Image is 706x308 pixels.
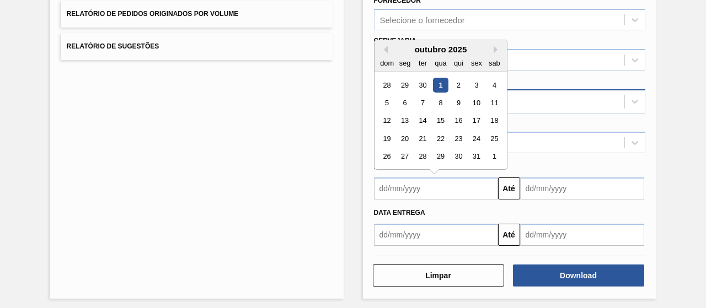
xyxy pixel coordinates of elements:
div: sab [486,56,501,71]
button: Relatório de Pedidos Originados por Volume [61,1,333,28]
input: dd/mm/yyyy [374,177,498,199]
div: Choose domingo, 28 de setembro de 2025 [379,78,394,93]
div: Choose terça-feira, 14 de outubro de 2025 [415,114,430,128]
input: dd/mm/yyyy [520,224,644,246]
div: Choose terça-feira, 30 de setembro de 2025 [415,78,430,93]
div: month 2025-10 [378,76,503,165]
div: Choose quinta-feira, 23 de outubro de 2025 [451,131,466,146]
div: Choose quarta-feira, 22 de outubro de 2025 [433,131,448,146]
div: Choose quarta-feira, 1 de outubro de 2025 [433,78,448,93]
button: Download [513,264,644,287]
button: Previous Month [380,46,388,53]
div: Choose quinta-feira, 16 de outubro de 2025 [451,114,466,128]
div: outubro 2025 [375,45,507,54]
label: Cervejaria [374,37,416,45]
div: Choose sexta-feira, 31 de outubro de 2025 [469,149,484,164]
input: dd/mm/yyyy [374,224,498,246]
div: Choose sexta-feira, 24 de outubro de 2025 [469,131,484,146]
button: Next Month [494,46,501,53]
div: seg [397,56,412,71]
div: Choose segunda-feira, 29 de setembro de 2025 [397,78,412,93]
button: Limpar [373,264,504,287]
span: Relatório de Sugestões [67,42,159,50]
div: Choose domingo, 12 de outubro de 2025 [379,114,394,128]
div: Choose quinta-feira, 30 de outubro de 2025 [451,149,466,164]
div: ter [415,56,430,71]
div: Choose sábado, 25 de outubro de 2025 [486,131,501,146]
div: Choose sábado, 18 de outubro de 2025 [486,114,501,128]
div: Choose sexta-feira, 3 de outubro de 2025 [469,78,484,93]
div: Choose segunda-feira, 13 de outubro de 2025 [397,114,412,128]
button: Até [498,177,520,199]
div: Choose terça-feira, 21 de outubro de 2025 [415,131,430,146]
div: Choose quinta-feira, 9 de outubro de 2025 [451,95,466,110]
div: dom [379,56,394,71]
button: Até [498,224,520,246]
span: Relatório de Pedidos Originados por Volume [67,10,239,18]
div: sex [469,56,484,71]
div: Choose domingo, 19 de outubro de 2025 [379,131,394,146]
div: Choose sexta-feira, 17 de outubro de 2025 [469,114,484,128]
div: Choose domingo, 26 de outubro de 2025 [379,149,394,164]
div: Choose domingo, 5 de outubro de 2025 [379,95,394,110]
div: Choose segunda-feira, 6 de outubro de 2025 [397,95,412,110]
span: Data entrega [374,209,425,217]
button: Relatório de Sugestões [61,33,333,60]
div: Choose sábado, 4 de outubro de 2025 [486,78,501,93]
div: Choose segunda-feira, 27 de outubro de 2025 [397,149,412,164]
div: Choose segunda-feira, 20 de outubro de 2025 [397,131,412,146]
div: qui [451,56,466,71]
div: Choose sábado, 11 de outubro de 2025 [486,95,501,110]
div: Choose terça-feira, 7 de outubro de 2025 [415,95,430,110]
div: Choose quinta-feira, 2 de outubro de 2025 [451,78,466,93]
div: Choose terça-feira, 28 de outubro de 2025 [415,149,430,164]
div: Choose quarta-feira, 15 de outubro de 2025 [433,114,448,128]
div: qua [433,56,448,71]
div: Choose sábado, 1 de novembro de 2025 [486,149,501,164]
div: Choose quarta-feira, 8 de outubro de 2025 [433,95,448,110]
div: Choose sexta-feira, 10 de outubro de 2025 [469,95,484,110]
div: Selecione o fornecedor [380,15,465,25]
input: dd/mm/yyyy [520,177,644,199]
div: Choose quarta-feira, 29 de outubro de 2025 [433,149,448,164]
